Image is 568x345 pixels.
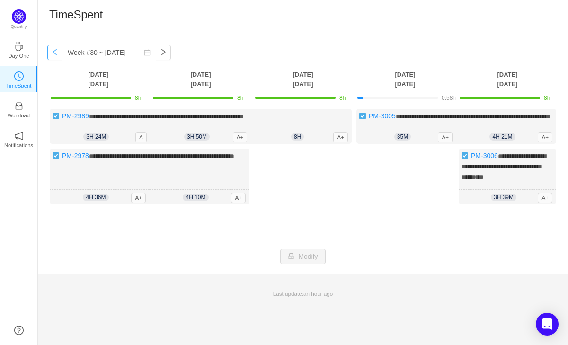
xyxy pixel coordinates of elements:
[456,70,559,89] th: [DATE] [DATE]
[83,194,108,201] span: 4h 36m
[150,70,252,89] th: [DATE] [DATE]
[135,132,147,142] span: A
[131,193,146,203] span: A+
[442,95,456,101] span: 0.58h
[62,45,156,60] input: Select a week
[544,95,550,101] span: 8h
[8,111,30,120] p: Workload
[183,194,208,201] span: 4h 10m
[11,24,27,30] p: Quantify
[8,52,29,60] p: Day One
[536,313,559,336] div: Open Intercom Messenger
[4,141,33,150] p: Notifications
[339,95,346,101] span: 8h
[14,134,24,143] a: icon: notificationNotifications
[14,71,24,81] i: icon: clock-circle
[237,95,243,101] span: 8h
[14,44,24,54] a: icon: coffeeDay One
[62,152,89,159] a: PM-2978
[291,133,304,141] span: 8h
[273,291,333,297] span: Last update:
[538,132,552,142] span: A+
[14,326,24,335] a: icon: question-circle
[252,70,354,89] th: [DATE] [DATE]
[333,132,348,142] span: A+
[49,8,103,22] h1: TimeSpent
[144,49,151,56] i: icon: calendar
[156,45,171,60] button: icon: right
[83,133,109,141] span: 3h 24m
[359,112,366,120] img: 10738
[461,152,469,159] img: 10738
[233,132,248,142] span: A+
[303,291,333,297] span: an hour ago
[14,42,24,51] i: icon: coffee
[47,70,150,89] th: [DATE] [DATE]
[135,95,141,101] span: 8h
[438,132,453,142] span: A+
[12,9,26,24] img: Quantify
[6,81,32,90] p: TimeSpent
[14,74,24,84] a: icon: clock-circleTimeSpent
[369,112,396,120] a: PM-3005
[14,104,24,114] a: icon: inboxWorkload
[62,112,89,120] a: PM-2989
[394,133,411,141] span: 35m
[471,152,498,159] a: PM-3006
[489,133,515,141] span: 4h 21m
[14,101,24,111] i: icon: inbox
[354,70,456,89] th: [DATE] [DATE]
[280,249,325,264] button: icon: lockModify
[231,193,246,203] span: A+
[184,133,210,141] span: 3h 50m
[14,131,24,141] i: icon: notification
[538,193,552,203] span: A+
[52,152,60,159] img: 10738
[47,45,62,60] button: icon: left
[52,112,60,120] img: 10738
[491,194,516,201] span: 3h 39m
